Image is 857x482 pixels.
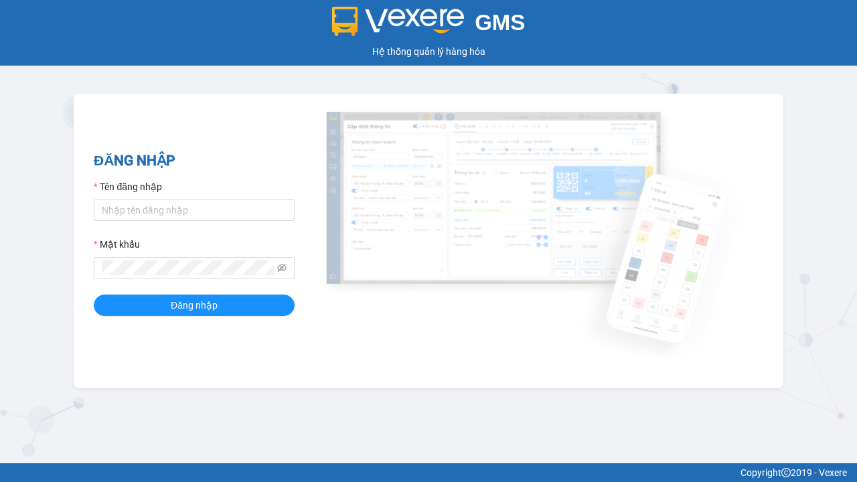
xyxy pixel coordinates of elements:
span: GMS [475,10,525,35]
div: Hệ thống quản lý hàng hóa [3,44,854,59]
label: Tên đăng nhập [94,179,162,194]
input: Mật khẩu [102,260,275,275]
span: eye-invisible [277,263,287,272]
h2: ĐĂNG NHẬP [94,150,295,172]
span: copyright [781,468,791,477]
input: Tên đăng nhập [94,199,295,221]
a: GMS [332,20,526,31]
button: Đăng nhập [94,295,295,316]
img: logo 2 [332,7,465,36]
div: Copyright 2019 - Vexere [10,465,847,480]
span: Đăng nhập [171,298,218,313]
label: Mật khẩu [94,237,140,252]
